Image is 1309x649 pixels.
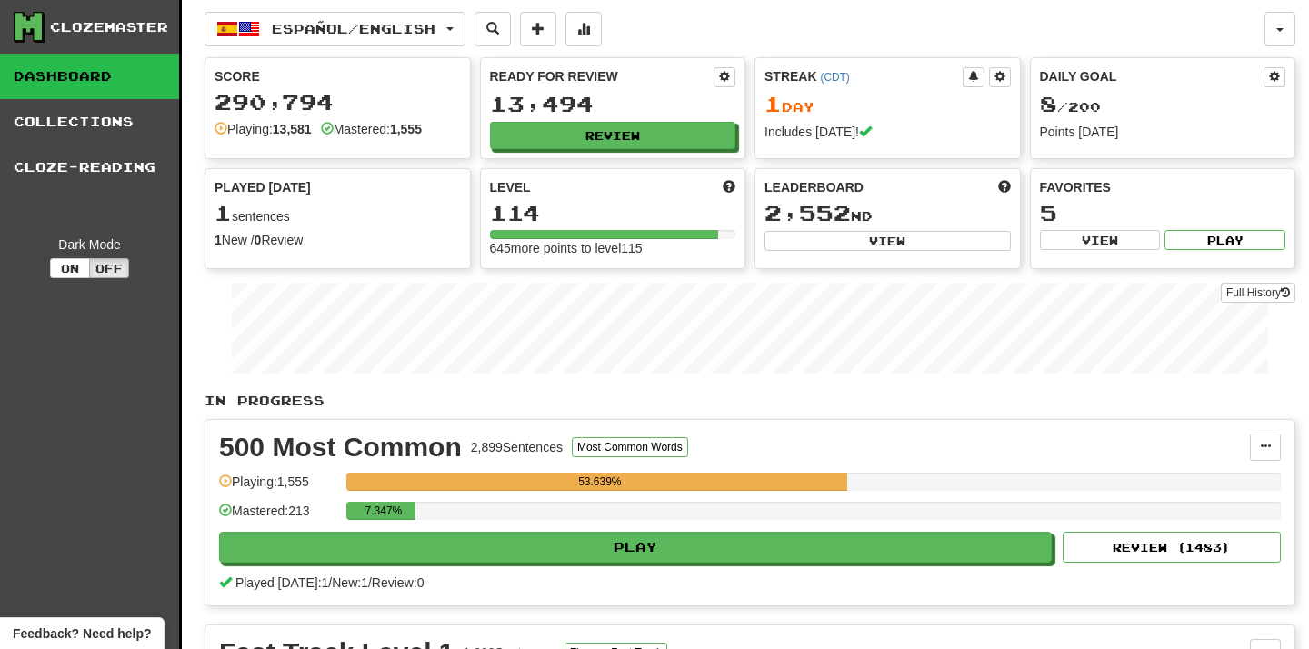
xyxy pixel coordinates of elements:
[723,178,735,196] span: Score more points to level up
[490,239,736,257] div: 645 more points to level 115
[475,12,511,46] button: Search sentences
[572,437,688,457] button: Most Common Words
[272,21,435,36] span: Español / English
[219,434,462,461] div: 500 Most Common
[50,258,90,278] button: On
[490,67,714,85] div: Ready for Review
[490,122,736,149] button: Review
[1040,91,1057,116] span: 8
[471,438,563,456] div: 2,899 Sentences
[764,231,1011,251] button: View
[273,122,312,136] strong: 13,581
[490,93,736,115] div: 13,494
[764,67,963,85] div: Streak
[235,575,328,590] span: Played [DATE]: 1
[332,575,368,590] span: New: 1
[219,532,1052,563] button: Play
[352,502,415,520] div: 7.347%
[764,91,782,116] span: 1
[1164,230,1285,250] button: Play
[1040,230,1161,250] button: View
[1040,123,1286,141] div: Points [DATE]
[1063,532,1281,563] button: Review (1483)
[1040,202,1286,225] div: 5
[219,502,337,532] div: Mastered: 213
[215,91,461,114] div: 290,794
[764,123,1011,141] div: Includes [DATE]!
[215,202,461,225] div: sentences
[14,235,165,254] div: Dark Mode
[1040,99,1101,115] span: / 200
[215,231,461,249] div: New / Review
[820,71,849,84] a: (CDT)
[1221,283,1295,303] a: Full History
[372,575,425,590] span: Review: 0
[490,178,531,196] span: Level
[255,233,262,247] strong: 0
[368,575,372,590] span: /
[205,392,1295,410] p: In Progress
[215,120,312,138] div: Playing:
[215,200,232,225] span: 1
[1040,67,1264,87] div: Daily Goal
[13,624,151,643] span: Open feedback widget
[764,178,864,196] span: Leaderboard
[390,122,422,136] strong: 1,555
[565,12,602,46] button: More stats
[89,258,129,278] button: Off
[764,202,1011,225] div: nd
[764,93,1011,116] div: Day
[520,12,556,46] button: Add sentence to collection
[764,200,851,225] span: 2,552
[352,473,847,491] div: 53.639%
[328,575,332,590] span: /
[215,67,461,85] div: Score
[215,233,222,247] strong: 1
[50,18,168,36] div: Clozemaster
[490,202,736,225] div: 114
[1040,178,1286,196] div: Favorites
[215,178,311,196] span: Played [DATE]
[321,120,422,138] div: Mastered:
[205,12,465,46] button: Español/English
[998,178,1011,196] span: This week in points, UTC
[219,473,337,503] div: Playing: 1,555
